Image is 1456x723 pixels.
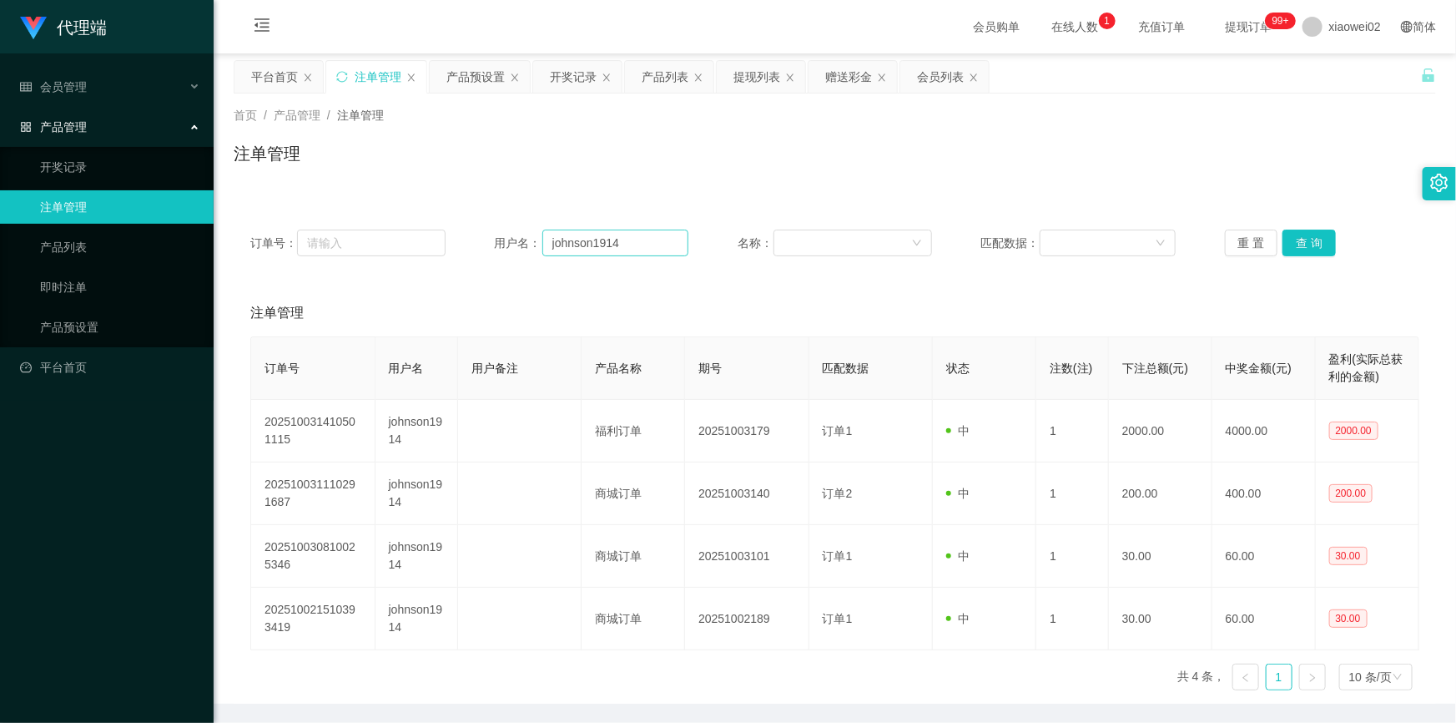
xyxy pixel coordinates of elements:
[389,361,424,375] span: 用户名
[1212,463,1316,525] td: 400.00
[251,400,375,463] td: 202510031410501115
[337,109,384,122] span: 注单管理
[595,361,642,375] span: 产品名称
[823,361,869,375] span: 匹配数据
[375,400,458,463] td: johnson1914
[877,73,887,83] i: 图标: close
[57,1,107,54] h1: 代理端
[1109,525,1212,588] td: 30.00
[823,612,853,625] span: 订单1
[946,361,970,375] span: 状态
[250,235,297,252] span: 订单号：
[1156,238,1166,250] i: 图标: down
[946,549,970,563] span: 中
[1241,673,1251,683] i: 图标: left
[1307,673,1317,683] i: 图标: right
[251,525,375,588] td: 202510030810025346
[40,270,200,304] a: 即时注单
[1430,174,1448,192] i: 图标: setting
[1225,230,1278,256] button: 重 置
[1421,68,1436,83] i: 图标: unlock
[685,400,809,463] td: 20251003179
[946,612,970,625] span: 中
[20,20,107,33] a: 代理端
[1131,21,1194,33] span: 充值订单
[375,463,458,525] td: johnson1914
[1299,664,1326,690] li: 下一页
[1329,547,1368,565] span: 30.00
[1109,400,1212,463] td: 2000.00
[1266,13,1296,29] sup: 1211
[1349,665,1392,690] div: 10 条/页
[1217,21,1281,33] span: 提现订单
[250,303,304,323] span: 注单管理
[40,190,200,224] a: 注单管理
[1401,21,1413,33] i: 图标: global
[234,109,257,122] span: 首页
[550,61,597,93] div: 开奖记录
[1036,463,1109,525] td: 1
[1036,588,1109,650] td: 1
[1104,13,1110,29] p: 1
[40,230,200,264] a: 产品列表
[582,588,685,650] td: 商城订单
[20,121,32,133] i: 图标: appstore-o
[264,109,267,122] span: /
[823,549,853,563] span: 订单1
[1036,525,1109,588] td: 1
[1329,352,1403,383] span: 盈利(实际总获利的金额)
[234,141,300,166] h1: 注单管理
[685,525,809,588] td: 20251003101
[446,61,505,93] div: 产品预设置
[1177,664,1226,690] li: 共 4 条，
[274,109,320,122] span: 产品管理
[1036,400,1109,463] td: 1
[251,588,375,650] td: 202510021510393419
[946,487,970,500] span: 中
[1232,664,1259,690] li: 上一页
[1267,665,1292,690] a: 1
[825,61,872,93] div: 赠送彩金
[917,61,964,93] div: 会员列表
[1044,21,1107,33] span: 在线人数
[1109,588,1212,650] td: 30.00
[733,61,780,93] div: 提现列表
[355,61,401,93] div: 注单管理
[1329,484,1373,503] span: 200.00
[685,463,809,525] td: 20251003140
[494,235,542,252] span: 用户名：
[582,400,685,463] td: 福利订单
[1099,13,1116,29] sup: 1
[1266,664,1292,690] li: 1
[582,463,685,525] td: 商城订单
[1122,361,1188,375] span: 下注总额(元)
[582,525,685,588] td: 商城订单
[1109,463,1212,525] td: 200.00
[251,463,375,525] td: 202510031110291687
[981,235,1040,252] span: 匹配数据：
[685,588,809,650] td: 20251002189
[20,120,87,134] span: 产品管理
[406,73,416,83] i: 图标: close
[1212,525,1316,588] td: 60.00
[336,71,348,83] i: 图标: sync
[1212,588,1316,650] td: 60.00
[642,61,688,93] div: 产品列表
[693,73,703,83] i: 图标: close
[234,1,290,54] i: 图标: menu-fold
[20,351,200,384] a: 图标: dashboard平台首页
[1226,361,1292,375] span: 中奖金额(元)
[20,17,47,40] img: logo.9652507e.png
[375,525,458,588] td: johnson1914
[1393,672,1403,684] i: 图标: down
[1329,609,1368,628] span: 30.00
[542,230,689,256] input: 请输入
[698,361,722,375] span: 期号
[912,238,922,250] i: 图标: down
[510,73,520,83] i: 图标: close
[1050,361,1092,375] span: 注数(注)
[20,81,32,93] i: 图标: table
[297,230,445,256] input: 请输入
[785,73,795,83] i: 图标: close
[1282,230,1336,256] button: 查 询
